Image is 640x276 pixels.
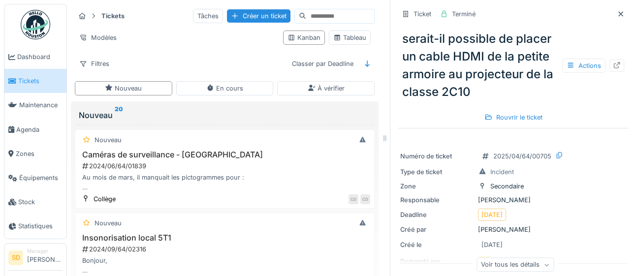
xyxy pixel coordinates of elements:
div: Modèles [75,31,121,45]
div: Bonjour, J'entame ma 5eme année de titulariat dans la 5T1, et je prends enfin la peine de vous fa... [79,256,370,275]
a: Agenda [4,118,66,142]
a: Zones [4,142,66,166]
div: Nouveau [79,109,371,121]
li: SD [8,250,23,265]
img: Badge_color-CXgf-gQk.svg [21,10,50,39]
div: Zone [400,182,474,191]
div: Classer par Deadline [288,57,358,71]
a: Stock [4,190,66,214]
a: Dashboard [4,45,66,69]
span: Équipements [19,173,63,183]
div: Filtres [75,57,114,71]
div: Tâches [193,9,223,23]
strong: Tickets [97,11,128,21]
div: 2025/04/64/00705 [493,152,551,161]
div: CD [349,194,358,204]
div: Rouvrir le ticket [480,111,546,124]
div: Voir tous les détails [477,258,554,272]
a: Maintenance [4,93,66,117]
div: Manager [27,247,63,255]
div: Au mois de mars, il manquait les pictogrammes pour : 1. Grille [PERSON_NAME] 2. [GEOGRAPHIC_DATA]... [79,173,370,191]
div: Incident [490,167,514,177]
div: Type de ticket [400,167,474,177]
span: Dashboard [17,52,63,61]
div: [DATE] [481,210,503,219]
a: Tickets [4,69,66,93]
div: CD [360,194,370,204]
div: Secondaire [490,182,524,191]
a: Équipements [4,166,66,190]
div: Responsable [400,195,474,205]
span: Zones [16,149,63,158]
a: SD Manager[PERSON_NAME] [8,247,63,271]
div: Ticket [414,9,431,19]
div: Collège [94,194,116,204]
span: Maintenance [19,100,63,110]
div: [PERSON_NAME] [400,225,626,234]
span: Tickets [18,76,63,86]
div: À vérifier [308,84,345,93]
li: [PERSON_NAME] [27,247,63,269]
div: Deadline [400,210,474,219]
div: Nouveau [95,135,122,145]
div: Actions [562,59,606,73]
div: 2024/09/64/02316 [81,245,370,254]
div: Créé par [400,225,474,234]
a: Statistiques [4,214,66,238]
div: Créer un ticket [227,9,290,23]
div: Nouveau [105,84,142,93]
sup: 20 [115,109,123,121]
div: serait-il possible de placer un cable HDMI de la petite armoire au projecteur de la classe 2C10 [398,26,628,105]
div: Nouveau [95,218,122,228]
div: Tableau [333,33,366,42]
div: Numéro de ticket [400,152,474,161]
span: Statistiques [18,221,63,231]
div: [DATE] [481,240,503,249]
h3: Insonorisation local 5T1 [79,233,370,243]
div: En cours [206,84,243,93]
h3: Caméras de surveillance - [GEOGRAPHIC_DATA] [79,150,370,159]
span: Stock [18,197,63,207]
div: Kanban [288,33,320,42]
div: 2024/06/64/01839 [81,161,370,171]
div: [PERSON_NAME] [400,195,626,205]
span: Agenda [16,125,63,134]
div: Terminé [452,9,476,19]
div: Créé le [400,240,474,249]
